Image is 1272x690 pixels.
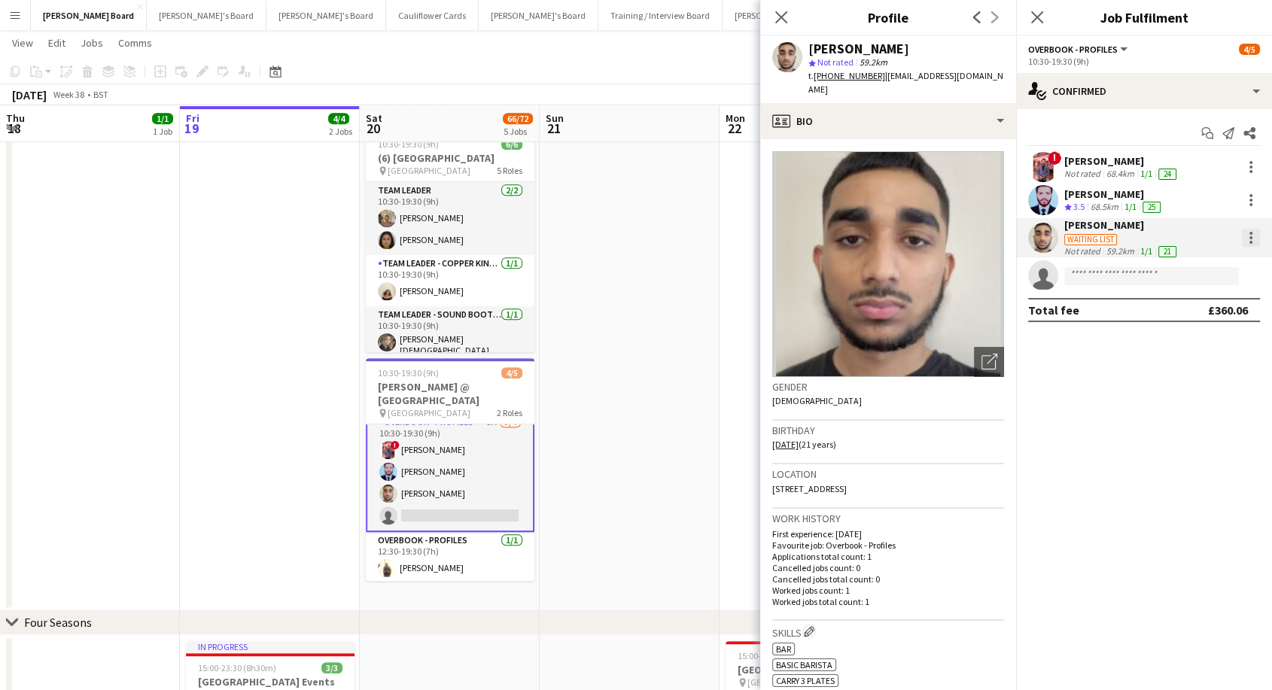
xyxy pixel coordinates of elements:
[772,512,1004,525] h3: Work history
[364,120,382,137] span: 20
[366,182,534,255] app-card-role: TEAM LEADER2/210:30-19:30 (9h)[PERSON_NAME][PERSON_NAME]
[772,573,1004,585] p: Cancelled jobs total count: 0
[378,138,439,150] span: 10:30-19:30 (9h)
[1239,44,1260,55] span: 4/5
[1088,201,1121,214] div: 68.5km
[329,126,352,137] div: 2 Jobs
[503,113,533,124] span: 66/72
[974,347,1004,377] div: Open photos pop-in
[772,562,1004,573] p: Cancelled jobs count: 0
[1028,302,1079,318] div: Total fee
[772,585,1004,596] p: Worked jobs count: 1
[772,439,836,450] span: (21 years)
[1064,187,1164,201] div: [PERSON_NAME]
[504,126,532,137] div: 5 Jobs
[12,87,47,102] div: [DATE]
[726,663,894,676] h3: [GEOGRAPHIC_DATA] Events
[776,659,832,670] span: BASIC BARISTA
[772,483,847,494] span: [STREET_ADDRESS]
[366,358,534,581] app-job-card: 10:30-19:30 (9h)4/5[PERSON_NAME] @ [GEOGRAPHIC_DATA] [GEOGRAPHIC_DATA]2 RolesOverbook - Profiles3...
[808,42,909,56] div: [PERSON_NAME]
[1208,302,1248,318] div: £360.06
[6,111,25,125] span: Thu
[772,151,1004,377] img: Crew avatar or photo
[388,407,470,418] span: [GEOGRAPHIC_DATA]
[147,1,266,30] button: [PERSON_NAME]'s Board
[497,407,522,418] span: 2 Roles
[1158,246,1176,257] div: 21
[1073,201,1085,212] span: 3.5
[747,676,830,688] span: [GEOGRAPHIC_DATA]
[366,532,534,583] app-card-role: Overbook - Profiles1/112:30-19:30 (7h)[PERSON_NAME]
[772,551,1004,562] p: Applications total count: 1
[153,126,172,137] div: 1 Job
[543,120,564,137] span: 21
[772,528,1004,540] p: First experience: [DATE]
[760,8,1016,27] h3: Profile
[388,165,470,176] span: [GEOGRAPHIC_DATA]
[1103,245,1137,257] div: 59.2km
[1016,73,1272,109] div: Confirmed
[857,56,890,68] span: 59.2km
[328,113,349,124] span: 4/4
[24,615,92,630] div: Four Seasons
[776,675,835,686] span: Carry 3 Plates
[723,1,842,30] button: [PERSON_NAME]'s Board
[1140,168,1152,179] app-skills-label: 1/1
[1028,44,1118,55] span: Overbook - Profiles
[772,467,1004,481] h3: Location
[31,1,147,30] button: [PERSON_NAME] Board
[1143,202,1161,213] div: 25
[366,151,534,165] h3: (6) [GEOGRAPHIC_DATA]
[776,643,791,655] span: bar
[814,70,885,81] tcxspan: Call +447463147261 via 3CX
[152,113,173,124] span: 1/1
[726,111,745,125] span: Mon
[598,1,723,30] button: Training / Interview Board
[1064,168,1103,180] div: Not rated
[1103,168,1137,180] div: 68.4km
[772,540,1004,551] p: Favourite job: Overbook - Profiles
[266,1,386,30] button: [PERSON_NAME]'s Board
[772,424,1004,437] h3: Birthday
[42,33,72,53] a: Edit
[366,306,534,362] app-card-role: Team Leader - Sound Booth Canned Bar1/110:30-19:30 (9h)[PERSON_NAME][DEMOGRAPHIC_DATA]
[479,1,598,30] button: [PERSON_NAME]'s Board
[1158,169,1176,180] div: 24
[118,36,152,50] span: Comms
[760,103,1016,139] div: Bio
[366,255,534,306] app-card-role: Team Leader - Copper King Bar1/110:30-19:30 (9h)[PERSON_NAME]
[12,36,33,50] span: View
[772,439,799,450] tcxspan: Call 18-07-2004 via 3CX
[808,70,1003,95] span: | [EMAIL_ADDRESS][DOMAIN_NAME]
[772,395,862,406] span: [DEMOGRAPHIC_DATA]
[1028,44,1130,55] button: Overbook - Profiles
[738,650,816,661] span: 15:00-23:30 (8h30m)
[1064,234,1117,245] div: Waiting list
[1016,8,1272,27] h3: Job Fulfilment
[378,367,439,378] span: 10:30-19:30 (9h)
[366,111,382,125] span: Sat
[366,129,534,352] app-job-card: 10:30-19:30 (9h)6/6(6) [GEOGRAPHIC_DATA] [GEOGRAPHIC_DATA]5 RolesTEAM LEADER2/210:30-19:30 (9h)[P...
[817,56,854,68] span: Not rated
[1064,218,1179,232] div: [PERSON_NAME]
[1064,154,1179,168] div: [PERSON_NAME]
[93,89,108,100] div: BST
[321,662,342,673] span: 3/3
[50,89,87,100] span: Week 38
[81,36,103,50] span: Jobs
[112,33,158,53] a: Comms
[186,641,355,653] div: In progress
[184,120,199,137] span: 19
[1028,56,1260,67] div: 10:30-19:30 (9h)
[198,662,276,673] span: 15:00-23:30 (8h30m)
[1140,245,1152,257] app-skills-label: 1/1
[366,380,534,407] h3: [PERSON_NAME] @ [GEOGRAPHIC_DATA]
[1124,201,1137,212] app-skills-label: 1/1
[501,367,522,378] span: 4/5
[723,120,745,137] span: 22
[1064,245,1103,257] div: Not rated
[497,165,522,176] span: 5 Roles
[75,33,109,53] a: Jobs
